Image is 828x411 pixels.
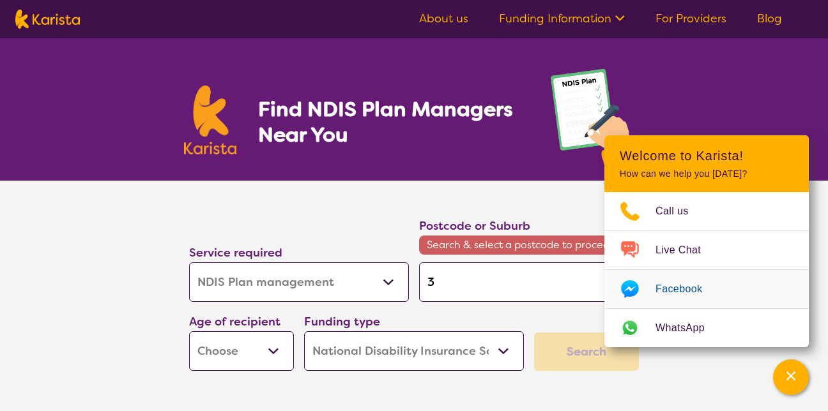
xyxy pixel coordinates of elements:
label: Funding type [304,314,380,329]
div: Channel Menu [604,135,809,347]
img: plan-management [551,69,644,181]
label: Service required [189,245,282,260]
h1: Find NDIS Plan Managers Near You [258,96,525,147]
button: Channel Menu [773,359,809,395]
a: About us [419,11,468,26]
label: Postcode or Suburb [419,218,530,234]
span: Search & select a postcode to proceed [419,235,639,255]
img: Karista logo [184,86,236,154]
label: Age of recipient [189,314,280,329]
a: For Providers [655,11,726,26]
a: Blog [757,11,782,26]
img: Karista logo [15,10,80,29]
span: Facebook [655,280,717,299]
h2: Welcome to Karista! [620,148,793,163]
ul: Choose channel [604,192,809,347]
a: Funding Information [499,11,625,26]
a: Web link opens in a new tab. [604,309,809,347]
input: Type [419,262,639,302]
p: How can we help you [DATE]? [620,168,793,179]
span: Call us [655,202,704,221]
span: Live Chat [655,241,716,260]
span: WhatsApp [655,318,720,338]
